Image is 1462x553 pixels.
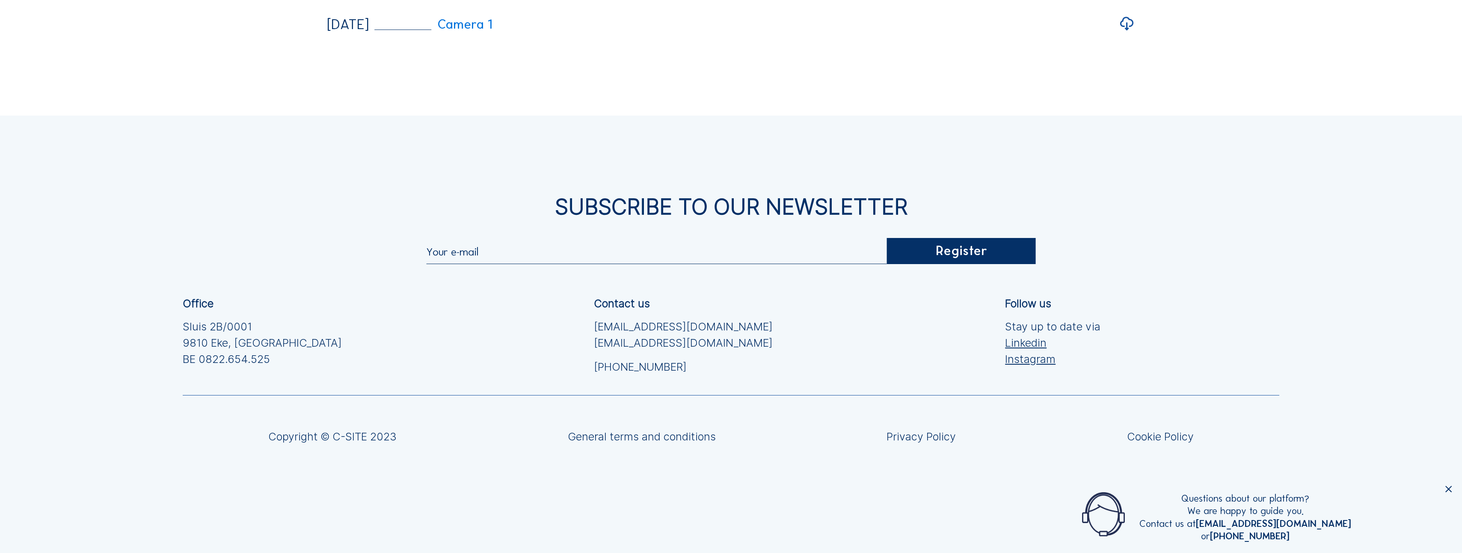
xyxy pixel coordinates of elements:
a: Cookie Policy [1127,431,1194,442]
div: Questions about our platform? [1139,492,1351,505]
a: General terms and conditions [568,431,716,442]
a: [PHONE_NUMBER] [594,359,773,375]
input: Your e-mail [426,245,887,258]
a: [EMAIL_ADDRESS][DOMAIN_NAME] [594,335,773,351]
div: Contact us at [1139,517,1351,530]
a: [EMAIL_ADDRESS][DOMAIN_NAME] [1196,517,1351,529]
a: [PHONE_NUMBER] [1210,530,1290,542]
img: operator [1082,492,1125,536]
div: Stay up to date via [1005,319,1100,367]
a: Linkedin [1005,335,1100,351]
div: Contact us [594,298,650,309]
div: Office [183,298,214,309]
a: Camera 1 [374,18,492,31]
a: [EMAIL_ADDRESS][DOMAIN_NAME] [594,319,773,335]
div: We are happy to guide you. [1139,505,1351,517]
div: Copyright © C-SITE 2023 [268,431,397,442]
div: Sluis 2B/0001 9810 Eke, [GEOGRAPHIC_DATA] BE 0822.654.525 [183,319,342,367]
a: Instagram [1005,351,1100,368]
div: Subscribe to our newsletter [183,196,1279,217]
div: or [1139,530,1351,542]
a: Privacy Policy [887,431,956,442]
div: Register [887,238,1036,264]
div: Follow us [1005,298,1051,309]
div: [DATE] [327,18,369,32]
